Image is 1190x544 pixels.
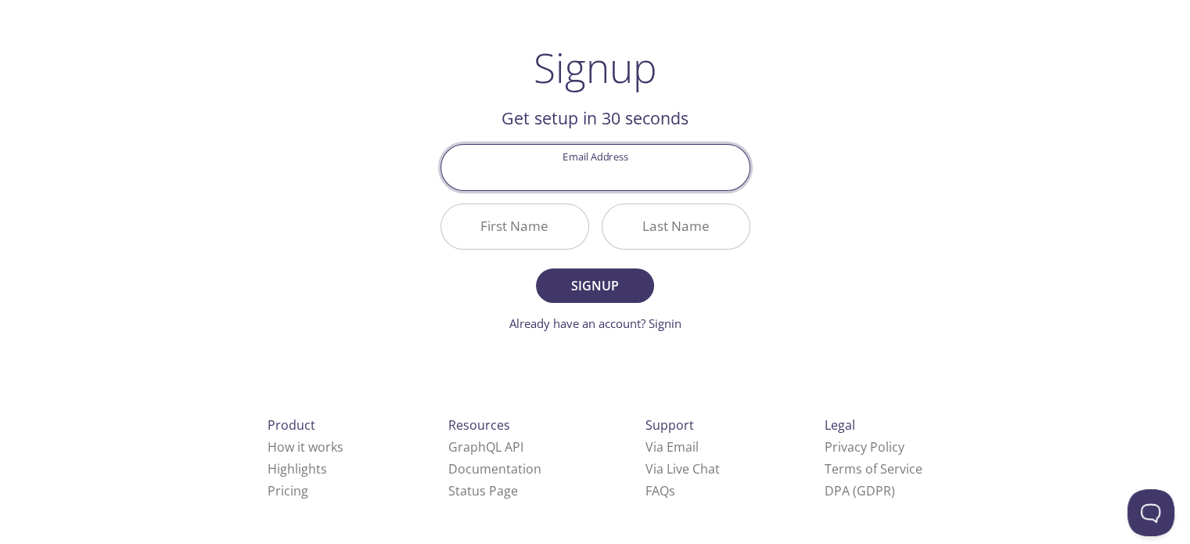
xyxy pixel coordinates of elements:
a: FAQ [645,482,675,499]
a: Via Email [645,438,699,456]
button: Signup [536,268,653,303]
span: Signup [553,275,636,297]
iframe: Help Scout Beacon - Open [1127,489,1174,536]
a: Documentation [448,460,541,477]
span: s [669,482,675,499]
a: Highlights [268,460,327,477]
a: Already have an account? Signin [509,315,681,331]
a: Privacy Policy [825,438,904,456]
h1: Signup [534,44,657,91]
a: Via Live Chat [645,460,720,477]
a: GraphQL API [448,438,523,456]
a: Terms of Service [825,460,922,477]
span: Product [268,416,315,434]
span: Legal [825,416,855,434]
a: How it works [268,438,343,456]
a: Status Page [448,482,518,499]
a: Pricing [268,482,308,499]
h2: Get setup in 30 seconds [440,105,750,131]
span: Support [645,416,694,434]
span: Resources [448,416,510,434]
a: DPA (GDPR) [825,482,895,499]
